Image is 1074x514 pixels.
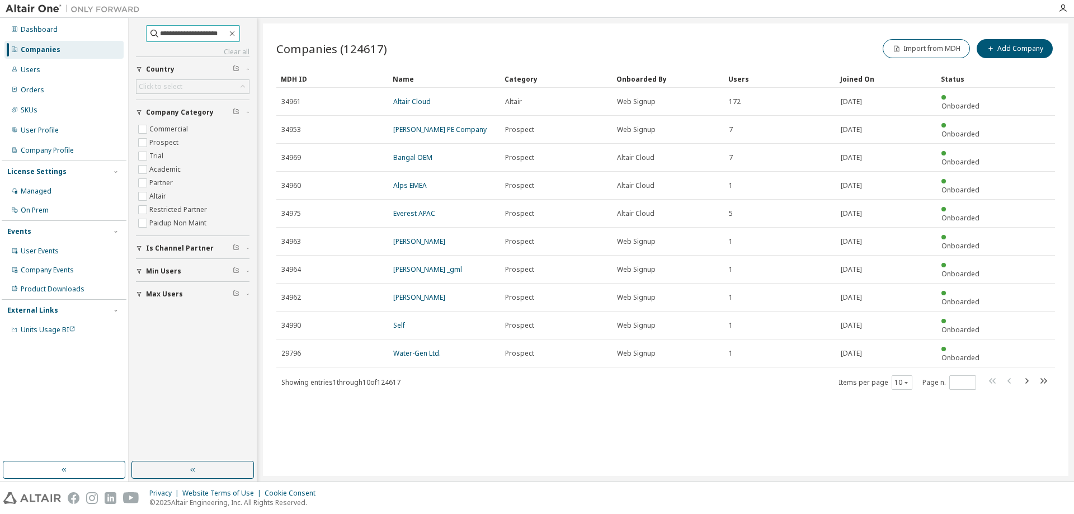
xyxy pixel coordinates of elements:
span: Web Signup [617,349,656,358]
a: Self [393,320,405,330]
span: Showing entries 1 through 10 of 124617 [281,378,401,387]
span: Onboarded [941,353,979,362]
span: 34963 [281,237,301,246]
span: 29796 [281,349,301,358]
span: [DATE] [841,321,862,330]
div: Company Profile [21,146,74,155]
span: Max Users [146,290,183,299]
span: Clear filter [233,267,239,276]
span: Page n. [922,375,976,390]
span: Onboarded [941,269,979,279]
span: 34969 [281,153,301,162]
div: Product Downloads [21,285,84,294]
span: Prospect [505,125,534,134]
img: instagram.svg [86,492,98,504]
div: Click to select [139,82,182,91]
span: [DATE] [841,181,862,190]
div: Privacy [149,489,182,498]
div: Cookie Consent [265,489,322,498]
span: 7 [729,153,733,162]
span: Clear filter [233,244,239,253]
span: 1 [729,265,733,274]
label: Academic [149,163,183,176]
span: Altair Cloud [617,153,654,162]
img: linkedin.svg [105,492,116,504]
div: User Profile [21,126,59,135]
label: Trial [149,149,166,163]
img: facebook.svg [68,492,79,504]
span: 34960 [281,181,301,190]
div: On Prem [21,206,49,215]
span: 34975 [281,209,301,218]
span: Prospect [505,237,534,246]
span: [DATE] [841,125,862,134]
div: Joined On [840,70,932,88]
span: 34964 [281,265,301,274]
button: Country [136,57,249,82]
a: [PERSON_NAME] [393,237,445,246]
span: Onboarded [941,129,979,139]
span: Web Signup [617,293,656,302]
span: Altair Cloud [617,209,654,218]
span: [DATE] [841,349,862,358]
label: Altair [149,190,168,203]
button: Add Company [977,39,1053,58]
img: altair_logo.svg [3,492,61,504]
span: Country [146,65,175,74]
span: 1 [729,181,733,190]
span: [DATE] [841,293,862,302]
span: [DATE] [841,265,862,274]
span: Prospect [505,349,534,358]
div: SKUs [21,106,37,115]
span: Prospect [505,265,534,274]
img: Altair One [6,3,145,15]
div: Dashboard [21,25,58,34]
span: Prospect [505,153,534,162]
span: Onboarded [941,185,979,195]
div: Users [21,65,40,74]
div: Name [393,70,496,88]
span: Altair [505,97,522,106]
a: Altair Cloud [393,97,431,106]
span: Min Users [146,267,181,276]
div: Category [505,70,607,88]
div: Orders [21,86,44,95]
span: Is Channel Partner [146,244,214,253]
span: 5 [729,209,733,218]
label: Restricted Partner [149,203,209,216]
div: Events [7,227,31,236]
span: Clear filter [233,65,239,74]
span: Onboarded [941,241,979,251]
div: User Events [21,247,59,256]
div: Onboarded By [616,70,719,88]
label: Paidup Non Maint [149,216,209,230]
span: 1 [729,321,733,330]
button: Is Channel Partner [136,236,249,261]
span: Web Signup [617,125,656,134]
span: 7 [729,125,733,134]
span: Onboarded [941,157,979,167]
div: Companies [21,45,60,54]
span: Web Signup [617,237,656,246]
span: Onboarded [941,101,979,111]
button: Min Users [136,259,249,284]
div: Click to select [136,80,249,93]
a: Everest APAC [393,209,435,218]
span: Onboarded [941,325,979,334]
span: [DATE] [841,209,862,218]
a: [PERSON_NAME] [393,293,445,302]
span: Web Signup [617,265,656,274]
span: Onboarded [941,213,979,223]
a: Alps EMEA [393,181,427,190]
span: Clear filter [233,290,239,299]
div: Website Terms of Use [182,489,265,498]
span: 1 [729,237,733,246]
span: 1 [729,293,733,302]
span: [DATE] [841,97,862,106]
span: Prospect [505,293,534,302]
a: [PERSON_NAME] _gml [393,265,462,274]
span: 34953 [281,125,301,134]
img: youtube.svg [123,492,139,504]
div: Users [728,70,831,88]
div: Company Events [21,266,74,275]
